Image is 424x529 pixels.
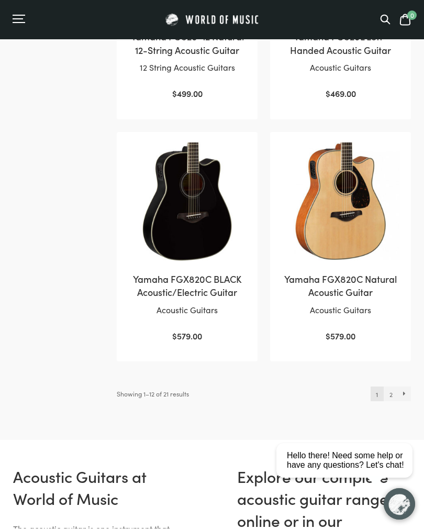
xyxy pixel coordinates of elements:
a: Page 2 [384,387,398,402]
h2: Yamaha FG820L Left-Handed Acoustic Guitar [281,30,400,57]
h2: Yamaha FG820-12 Natural 12-String Acoustic Guitar [127,30,247,57]
div: Menu [13,15,113,25]
h2: Acoustic Guitars at World of Music [13,466,187,510]
a: → [398,387,411,402]
span: Page 1 [371,387,384,402]
span: $ [172,88,177,100]
span: 0 [407,11,417,20]
a: Yamaha FGX820C Natural Acoustic GuitarAcoustic Guitars$579.00 [281,143,400,344]
bdi: 579.00 [172,330,202,342]
p: Showing 1–12 of 21 results [117,387,189,402]
p: Acoustic Guitars [281,61,400,75]
iframe: Chat with our support team [272,414,424,529]
p: Acoustic Guitars [127,304,247,317]
span: $ [326,88,330,100]
a: Yamaha FGX820C BLACK Acoustic/Electric GuitarAcoustic Guitars$579.00 [127,143,247,344]
img: Yamaha FGX820C Black body [127,143,247,263]
bdi: 469.00 [326,88,356,100]
h2: Yamaha FGX820C BLACK Acoustic/Electric Guitar [127,273,247,299]
img: World of Music [164,13,261,27]
nav: Product Pagination [371,387,411,402]
img: Yamaha FGX820C [281,143,400,263]
bdi: 499.00 [172,88,203,100]
p: 12 String Acoustic Guitars [127,61,247,75]
h2: Yamaha FGX820C Natural Acoustic Guitar [281,273,400,299]
span: $ [326,330,330,342]
p: Acoustic Guitars [281,304,400,317]
bdi: 579.00 [326,330,355,342]
span: $ [172,330,177,342]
